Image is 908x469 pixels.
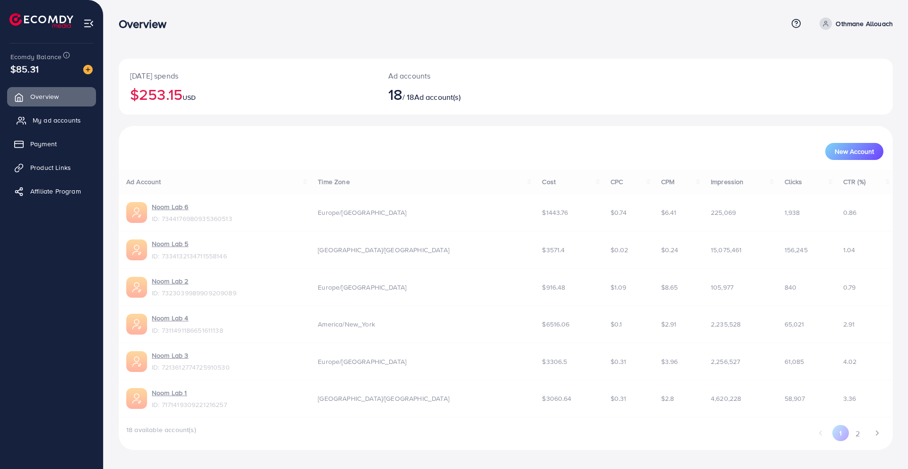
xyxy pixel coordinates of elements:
span: My ad accounts [33,115,81,125]
span: Affiliate Program [30,186,81,196]
span: Ad account(s) [414,92,461,102]
a: Othmane Allouach [816,18,893,30]
span: Overview [30,92,59,101]
p: [DATE] spends [130,70,366,81]
h2: / 18 [388,85,559,103]
span: Product Links [30,163,71,172]
img: image [83,65,93,74]
p: Othmane Allouach [836,18,893,29]
span: Ecomdy Balance [10,52,61,62]
h3: Overview [119,17,174,31]
span: USD [183,93,196,102]
iframe: Chat [868,426,901,462]
a: Affiliate Program [7,182,96,201]
a: Overview [7,87,96,106]
a: Product Links [7,158,96,177]
h2: $253.15 [130,85,366,103]
a: My ad accounts [7,111,96,130]
button: New Account [825,143,883,160]
span: Payment [30,139,57,149]
p: Ad accounts [388,70,559,81]
span: $85.31 [10,62,39,76]
a: Payment [7,134,96,153]
img: logo [9,13,73,28]
span: 18 [388,83,402,105]
span: New Account [835,148,874,155]
img: menu [83,18,94,29]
